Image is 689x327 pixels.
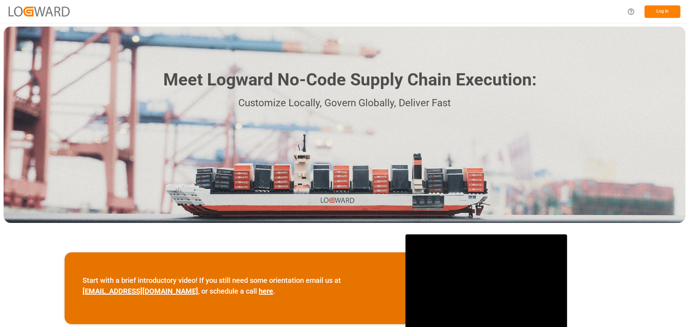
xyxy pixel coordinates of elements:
[153,95,536,111] p: Customize Locally, Govern Globally, Deliver Fast
[9,6,70,16] img: Logward_new_orange.png
[83,275,388,296] p: Start with a brief introductory video! If you still need some orientation email us at , or schedu...
[83,287,198,295] a: [EMAIL_ADDRESS][DOMAIN_NAME]
[163,67,536,93] h1: Meet Logward No-Code Supply Chain Execution:
[645,5,680,18] button: Log In
[259,287,273,295] a: here
[623,4,639,20] button: Help Center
